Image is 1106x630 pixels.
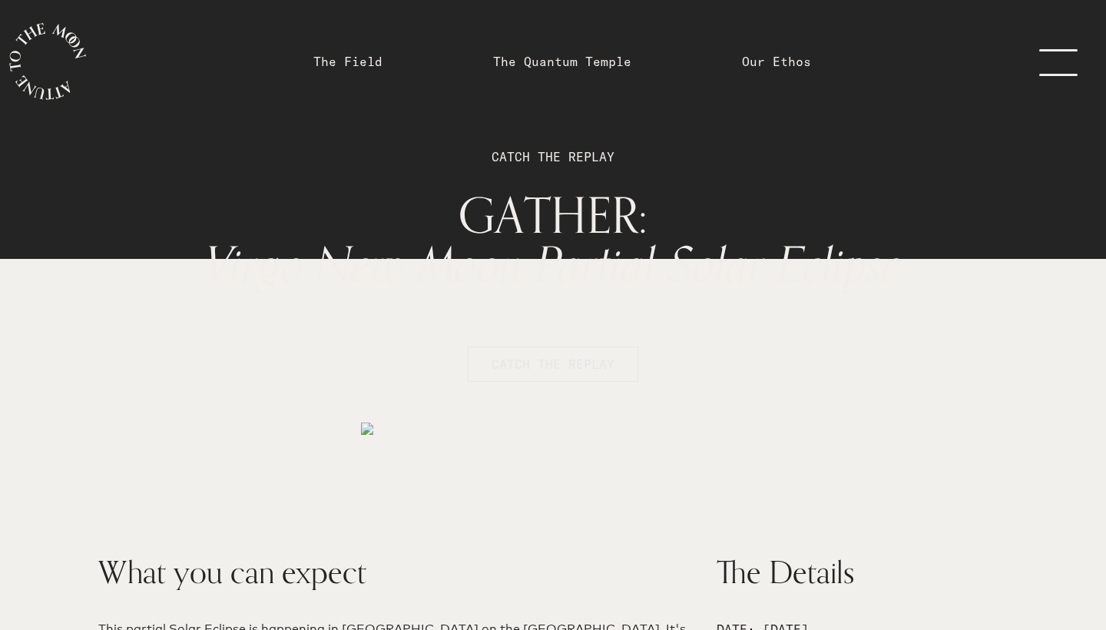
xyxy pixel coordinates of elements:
span: CATCH THE REPLAY [492,355,614,373]
h2: The Details [717,549,1008,595]
a: The Quantum Temple [493,52,631,71]
span: Virgo New Moon Partial Solar Eclipse [205,226,901,307]
a: The Field [313,52,382,71]
img: medias%2F68TdnYKDlPUA9N16a5wm [361,423,373,435]
p: CATCH THE REPLAY [176,123,931,191]
h1: GATHER: [176,191,931,291]
h2: What you can expect [98,549,698,595]
button: CATCH THE REPLAY [468,346,638,382]
a: Our Ethos [742,52,811,71]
